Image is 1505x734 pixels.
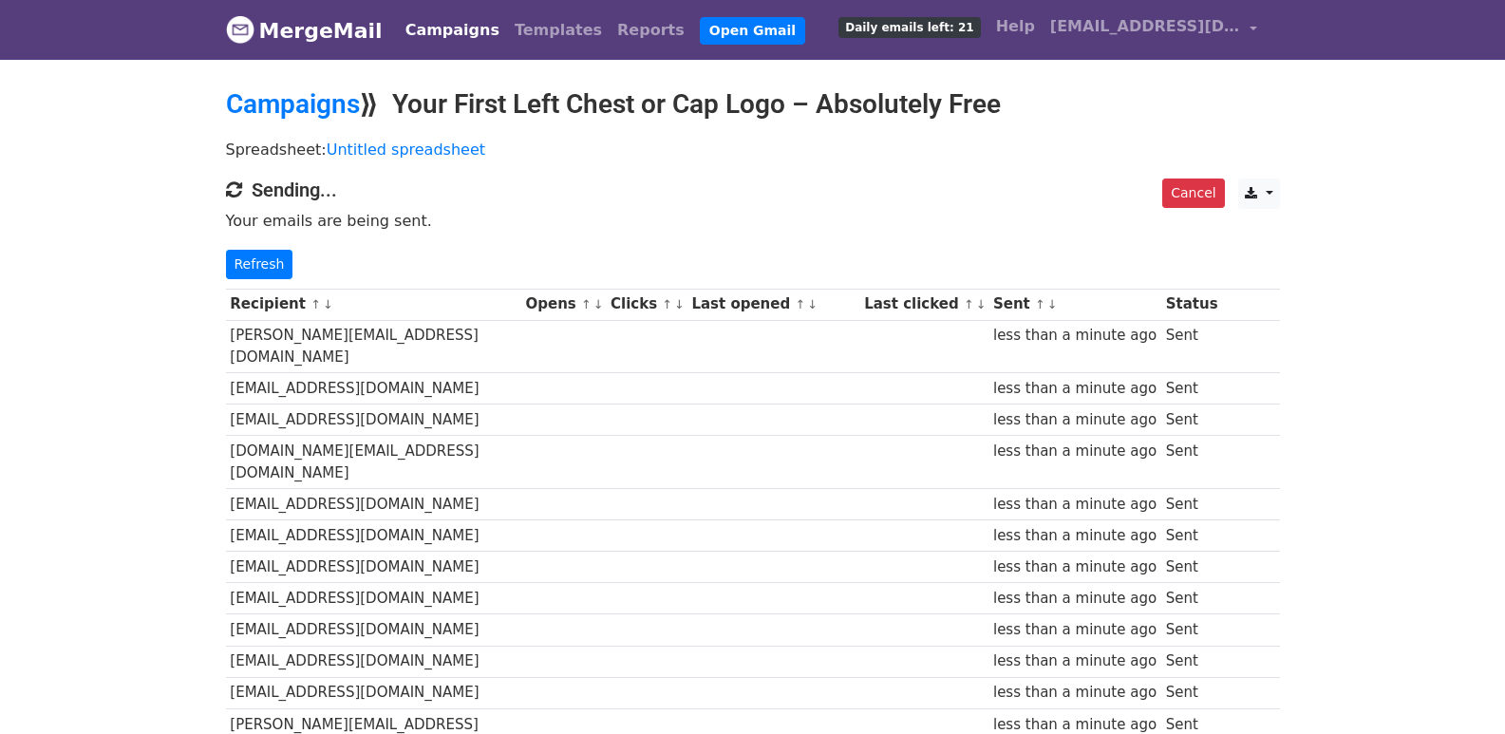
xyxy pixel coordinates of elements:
th: Sent [988,289,1161,320]
p: Spreadsheet: [226,140,1280,160]
a: ↑ [662,297,672,311]
td: Sent [1161,436,1222,489]
a: ↓ [807,297,818,311]
td: [EMAIL_ADDRESS][DOMAIN_NAME] [226,583,521,614]
td: Sent [1161,677,1222,708]
div: less than a minute ago [993,588,1157,610]
td: [EMAIL_ADDRESS][DOMAIN_NAME] [226,373,521,405]
th: Recipient [226,289,521,320]
td: Sent [1161,489,1222,520]
a: [EMAIL_ADDRESS][DOMAIN_NAME] [1043,8,1265,52]
td: Sent [1161,520,1222,552]
th: Last clicked [859,289,988,320]
th: Clicks [606,289,687,320]
h2: ⟫ Your First Left Chest or Cap Logo – Absolutely Free [226,88,1280,121]
a: ↑ [964,297,974,311]
td: Sent [1161,320,1222,373]
a: ↑ [310,297,321,311]
a: ↓ [674,297,685,311]
td: [EMAIL_ADDRESS][DOMAIN_NAME] [226,489,521,520]
img: MergeMail logo [226,15,254,44]
div: less than a minute ago [993,409,1157,431]
td: [EMAIL_ADDRESS][DOMAIN_NAME] [226,646,521,677]
td: Sent [1161,646,1222,677]
a: ↓ [323,297,333,311]
a: Templates [507,11,610,49]
th: Opens [521,289,607,320]
td: Sent [1161,614,1222,646]
a: Untitled spreadsheet [327,141,485,159]
td: [EMAIL_ADDRESS][DOMAIN_NAME] [226,552,521,583]
td: Sent [1161,583,1222,614]
div: less than a minute ago [993,325,1157,347]
td: Sent [1161,373,1222,405]
td: [EMAIL_ADDRESS][DOMAIN_NAME] [226,520,521,552]
a: ↓ [1047,297,1058,311]
div: less than a minute ago [993,494,1157,516]
a: ↓ [593,297,604,311]
a: Open Gmail [700,17,805,45]
a: ↑ [1035,297,1045,311]
td: [EMAIL_ADDRESS][DOMAIN_NAME] [226,405,521,436]
a: Daily emails left: 21 [831,8,988,46]
a: Reports [610,11,692,49]
h4: Sending... [226,179,1280,201]
p: Your emails are being sent. [226,211,1280,231]
td: Sent [1161,405,1222,436]
th: Status [1161,289,1222,320]
a: Campaigns [226,88,360,120]
a: ↑ [581,297,592,311]
div: less than a minute ago [993,619,1157,641]
div: less than a minute ago [993,378,1157,400]
div: less than a minute ago [993,650,1157,672]
div: less than a minute ago [993,525,1157,547]
a: Cancel [1162,179,1224,208]
a: Campaigns [398,11,507,49]
a: ↑ [795,297,805,311]
span: [EMAIL_ADDRESS][DOMAIN_NAME] [1050,15,1240,38]
td: [EMAIL_ADDRESS][DOMAIN_NAME] [226,677,521,708]
a: Help [988,8,1043,46]
th: Last opened [687,289,860,320]
a: Refresh [226,250,293,279]
div: less than a minute ago [993,556,1157,578]
td: [EMAIL_ADDRESS][DOMAIN_NAME] [226,614,521,646]
span: Daily emails left: 21 [838,17,980,38]
a: ↓ [976,297,987,311]
a: MergeMail [226,10,383,50]
div: less than a minute ago [993,441,1157,462]
td: [DOMAIN_NAME][EMAIL_ADDRESS][DOMAIN_NAME] [226,436,521,489]
td: Sent [1161,552,1222,583]
td: [PERSON_NAME][EMAIL_ADDRESS][DOMAIN_NAME] [226,320,521,373]
div: less than a minute ago [993,682,1157,704]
